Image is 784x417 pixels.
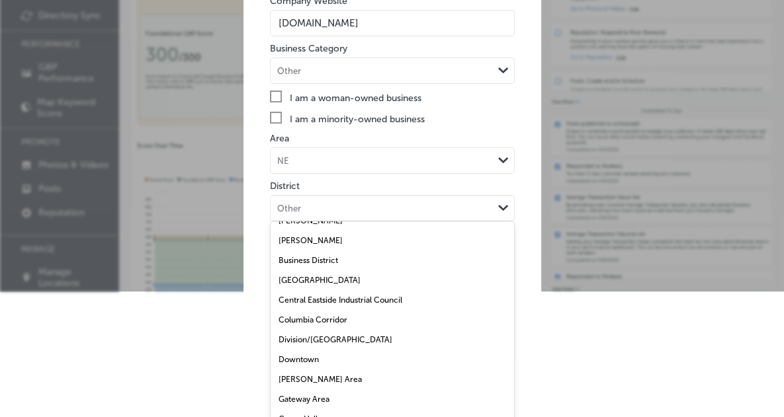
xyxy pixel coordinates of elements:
[279,315,347,324] label: Columbia Corridor
[270,180,300,192] label: District
[279,355,319,364] label: Downtown
[279,375,362,384] label: [PERSON_NAME] Area
[277,156,288,166] div: NE
[279,276,361,285] label: [GEOGRAPHIC_DATA]
[270,112,515,126] label: I am a minority-owned business
[270,133,289,144] label: Area
[270,43,347,54] label: Business Category
[279,295,402,305] label: Central Eastside Industrial Council
[279,395,329,404] label: Gateway Area
[277,66,301,76] div: Other
[270,281,515,293] div: Brought to you by
[279,256,338,265] label: Business District
[277,204,301,213] div: Other
[279,335,392,344] label: Division/[GEOGRAPHIC_DATA]
[279,236,343,245] label: [PERSON_NAME]
[270,91,515,105] label: I am a woman-owned business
